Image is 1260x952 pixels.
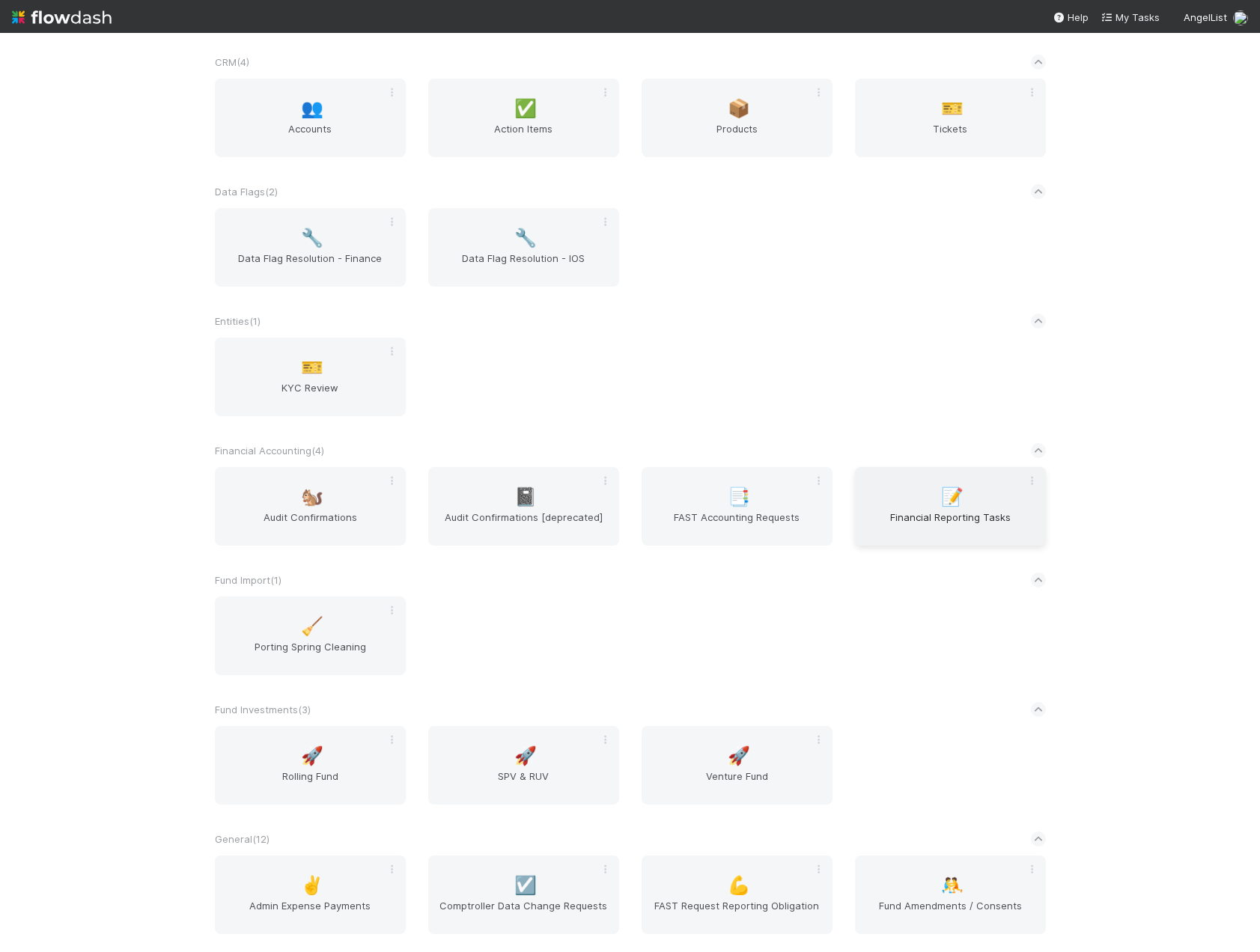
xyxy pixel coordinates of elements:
[221,898,400,928] span: Admin Expense Payments
[434,121,613,151] span: Action Items
[215,833,270,845] span: General ( 12 )
[434,898,613,928] span: Comptroller Data Change Requests
[215,315,261,327] span: Entities ( 1 )
[514,228,537,248] span: 🔧
[648,769,827,799] span: Venture Fund
[514,487,537,507] span: 📓
[941,99,964,118] span: 🎫
[221,121,400,151] span: Accounts
[215,338,406,416] a: 🎫KYC Review
[941,487,964,507] span: 📝
[1233,10,1248,25] img: avatar_c0d2ec3f-77e2-40ea-8107-ee7bdb5edede.png
[642,79,833,157] a: 📦Products
[301,746,323,766] span: 🚀
[514,99,537,118] span: ✅
[428,79,619,157] a: ✅Action Items
[941,876,964,895] span: 🤼
[301,99,323,118] span: 👥
[301,358,323,377] span: 🎫
[221,510,400,540] span: Audit Confirmations
[301,228,323,248] span: 🔧
[301,876,323,895] span: ✌️
[215,704,311,715] span: Fund Investments ( 3 )
[215,574,281,586] span: Fund Import ( 1 )
[1101,11,1160,23] span: My Tasks
[728,99,750,118] span: 📦
[514,746,537,766] span: 🚀
[221,251,400,281] span: Data Flag Resolution - Finance
[215,467,406,546] a: 🐿️Audit Confirmations
[434,510,613,540] span: Audit Confirmations [deprecated]
[1184,11,1227,23] span: AngelList
[648,121,827,151] span: Products
[428,855,619,934] a: ☑️Comptroller Data Change Requests
[728,746,750,766] span: 🚀
[215,596,406,675] a: 🧹Porting Spring Cleaning
[221,639,400,669] span: Porting Spring Cleaning
[642,855,833,934] a: 💪FAST Request Reporting Obligation
[434,769,613,799] span: SPV & RUV
[12,4,112,30] img: logo-inverted-e16ddd16eac7371096b0.svg
[221,769,400,799] span: Rolling Fund
[1101,10,1160,25] a: My Tasks
[301,487,323,507] span: 🐿️
[428,208,619,287] a: 🔧Data Flag Resolution - IOS
[855,855,1046,934] a: 🤼Fund Amendments / Consents
[428,467,619,546] a: 📓Audit Confirmations [deprecated]
[434,251,613,281] span: Data Flag Resolution - IOS
[861,121,1040,151] span: Tickets
[642,467,833,546] a: 📑FAST Accounting Requests
[1053,10,1089,25] div: Help
[728,487,750,507] span: 📑
[861,510,1040,540] span: Financial Reporting Tasks
[855,79,1046,157] a: 🎫Tickets
[215,726,406,805] a: 🚀Rolling Fund
[514,876,537,895] span: ☑️
[301,617,323,636] span: 🧹
[215,186,278,198] span: Data Flags ( 2 )
[642,726,833,805] a: 🚀Venture Fund
[215,208,406,287] a: 🔧Data Flag Resolution - Finance
[215,79,406,157] a: 👥Accounts
[215,56,249,68] span: CRM ( 4 )
[215,855,406,934] a: ✌️Admin Expense Payments
[221,380,400,410] span: KYC Review
[428,726,619,805] a: 🚀SPV & RUV
[728,876,750,895] span: 💪
[648,510,827,540] span: FAST Accounting Requests
[861,898,1040,928] span: Fund Amendments / Consents
[855,467,1046,546] a: 📝Financial Reporting Tasks
[215,445,324,457] span: Financial Accounting ( 4 )
[648,898,827,928] span: FAST Request Reporting Obligation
